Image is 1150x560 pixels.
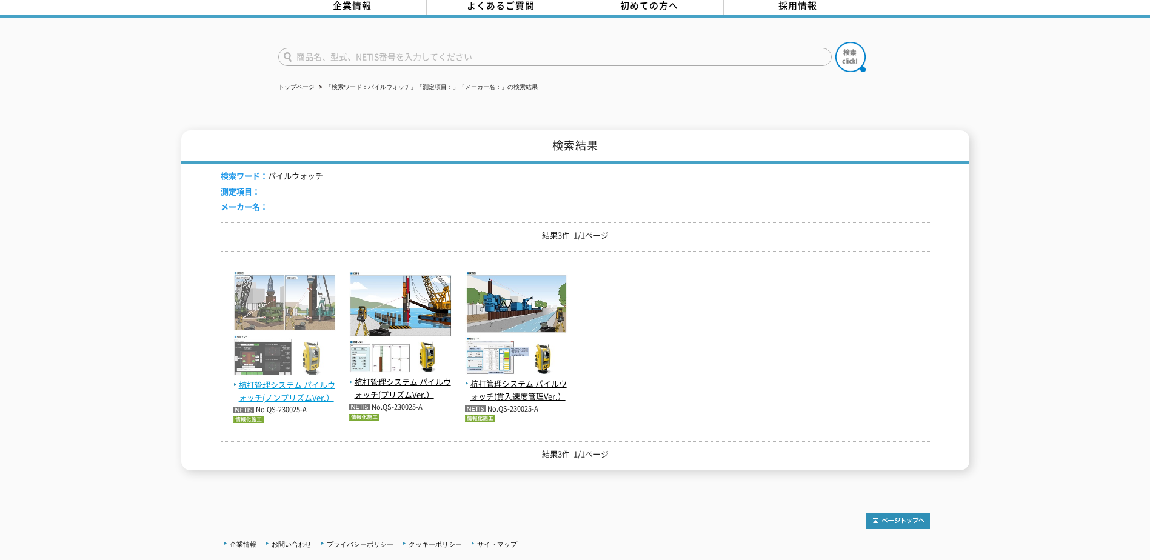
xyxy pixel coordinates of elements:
[230,541,256,548] a: 企業情報
[221,448,930,461] p: 結果3件 1/1ページ
[465,403,568,416] p: No.QS-230025-A
[477,541,517,548] a: サイトマップ
[349,414,379,421] img: 情報化施工
[233,416,264,423] img: 情報化施工
[349,401,452,414] p: No.QS-230025-A
[278,48,832,66] input: 商品名、型式、NETIS番号を入力してください
[278,84,315,90] a: トップページ
[327,541,393,548] a: プライバシーポリシー
[409,541,462,548] a: クッキーポリシー
[221,185,260,197] span: 測定項目：
[835,42,866,72] img: btn_search.png
[465,378,568,403] span: 杭打管理システム パイルウォッチ(貫入速度管理Ver.）
[233,379,336,404] span: 杭打管理システム パイルウォッチ(ノンプリズムVer.）
[221,170,268,181] span: 検索ワード：
[465,365,568,402] a: 杭打管理システム パイルウォッチ(貫入速度管理Ver.）
[233,272,336,379] img: 杭打管理システム パイルウォッチ(ノンプリズムVer.）
[465,415,495,422] img: 情報化施工
[349,272,452,376] img: 杭打管理システム パイルウォッチ(プリズムVer.）
[233,366,336,404] a: 杭打管理システム パイルウォッチ(ノンプリズムVer.）
[349,364,452,401] a: 杭打管理システム パイルウォッチ(プリズムVer.）
[221,170,323,182] li: パイルウォッチ
[272,541,312,548] a: お問い合わせ
[221,201,268,212] span: メーカー名：
[181,130,969,164] h1: 検索結果
[221,229,930,242] p: 結果3件 1/1ページ
[316,81,538,94] li: 「検索ワード：パイルウォッチ」「測定項目：」「メーカー名：」の検索結果
[465,272,568,378] img: 杭打管理システム パイルウォッチ(貫入速度管理Ver.）
[349,376,452,401] span: 杭打管理システム パイルウォッチ(プリズムVer.）
[866,513,930,529] img: トップページへ
[233,404,336,416] p: No.QS-230025-A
